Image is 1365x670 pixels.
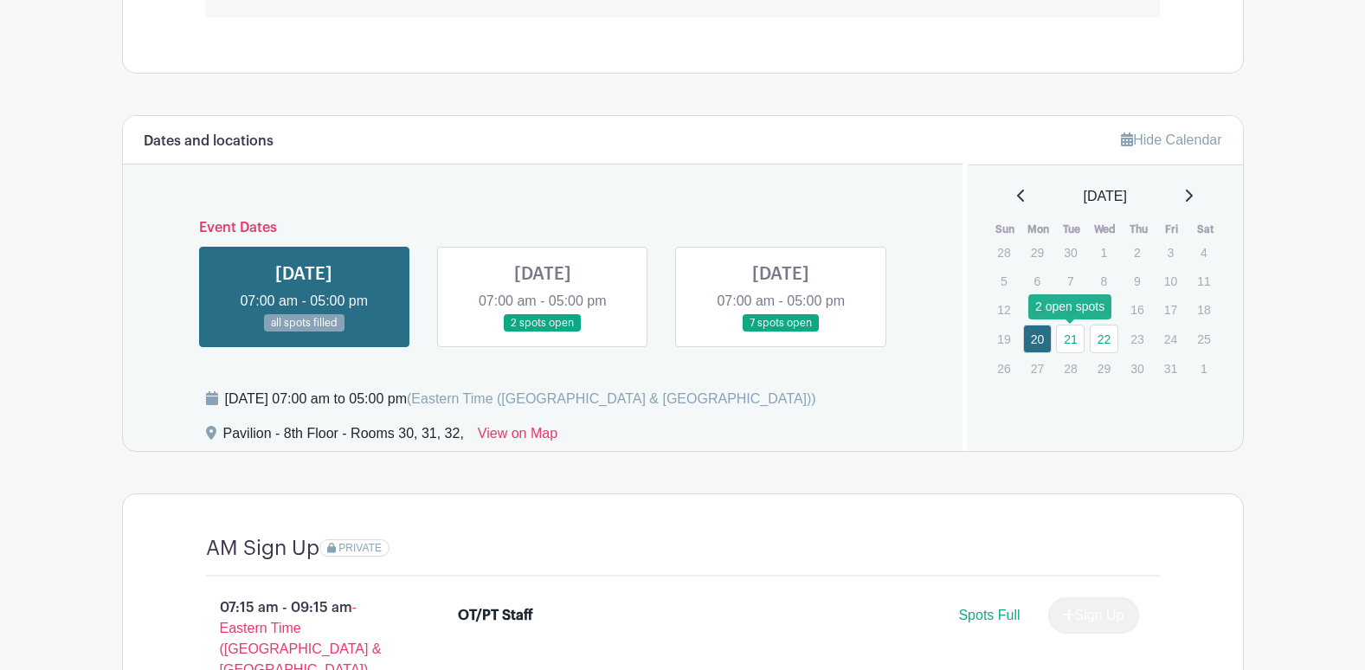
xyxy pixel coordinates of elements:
[1056,267,1085,294] p: 7
[958,608,1020,622] span: Spots Full
[225,389,816,409] div: [DATE] 07:00 am to 05:00 pm
[185,220,901,236] h6: Event Dates
[1022,221,1056,238] th: Mon
[988,221,1022,238] th: Sun
[1156,355,1185,382] p: 31
[1090,239,1118,266] p: 1
[1123,267,1151,294] p: 9
[1189,325,1218,352] p: 25
[1023,267,1052,294] p: 6
[1123,296,1151,323] p: 16
[1189,239,1218,266] p: 4
[1156,267,1185,294] p: 10
[223,423,464,451] div: Pavilion - 8th Floor - Rooms 30, 31, 32,
[1189,267,1218,294] p: 11
[1089,221,1123,238] th: Wed
[1156,239,1185,266] p: 3
[1090,267,1118,294] p: 8
[1056,325,1085,353] a: 21
[1028,294,1111,319] div: 2 open spots
[1156,325,1185,352] p: 24
[206,536,319,561] h4: AM Sign Up
[1056,355,1085,382] p: 28
[407,391,816,406] span: (Eastern Time ([GEOGRAPHIC_DATA] & [GEOGRAPHIC_DATA]))
[1090,355,1118,382] p: 29
[989,355,1018,382] p: 26
[1189,355,1218,382] p: 1
[1122,221,1156,238] th: Thu
[1189,296,1218,323] p: 18
[1023,355,1052,382] p: 27
[1123,325,1151,352] p: 23
[1156,296,1185,323] p: 17
[1023,296,1052,323] p: 13
[1055,221,1089,238] th: Tue
[1090,325,1118,353] a: 22
[1084,186,1127,207] span: [DATE]
[1121,132,1221,147] a: Hide Calendar
[1056,239,1085,266] p: 30
[338,542,382,554] span: PRIVATE
[1123,239,1151,266] p: 2
[989,267,1018,294] p: 5
[989,296,1018,323] p: 12
[1156,221,1189,238] th: Fri
[458,605,533,626] div: OT/PT Staff
[478,423,557,451] a: View on Map
[989,325,1018,352] p: 19
[144,133,274,150] h6: Dates and locations
[1123,355,1151,382] p: 30
[1188,221,1222,238] th: Sat
[989,239,1018,266] p: 28
[1023,325,1052,353] a: 20
[1023,239,1052,266] p: 29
